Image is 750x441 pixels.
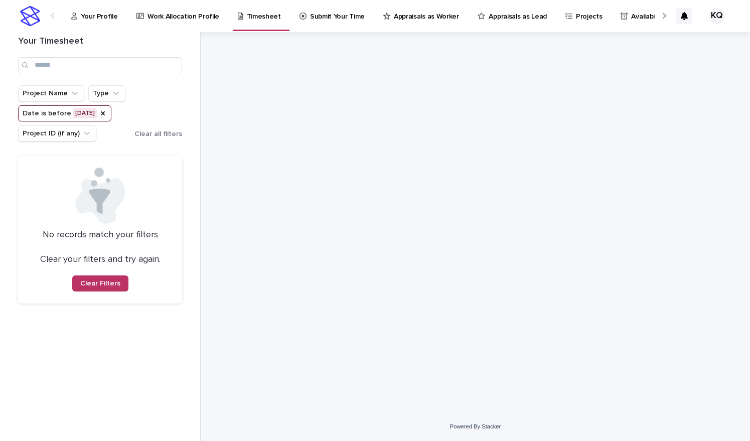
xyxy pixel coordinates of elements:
[20,6,40,26] img: stacker-logo-s-only.png
[18,125,96,141] button: Project ID (if any)
[709,8,725,24] div: KQ
[72,275,128,291] button: Clear Filters
[18,85,84,101] button: Project Name
[18,105,111,121] button: Date
[450,423,501,429] a: Powered By Stacker
[40,254,161,265] p: Clear your filters and try again.
[18,36,182,47] h1: Your Timesheet
[130,126,182,141] button: Clear all filters
[134,130,182,137] span: Clear all filters
[80,280,120,287] span: Clear Filters
[88,85,125,101] button: Type
[18,57,182,73] input: Search
[30,230,170,241] p: No records match your filters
